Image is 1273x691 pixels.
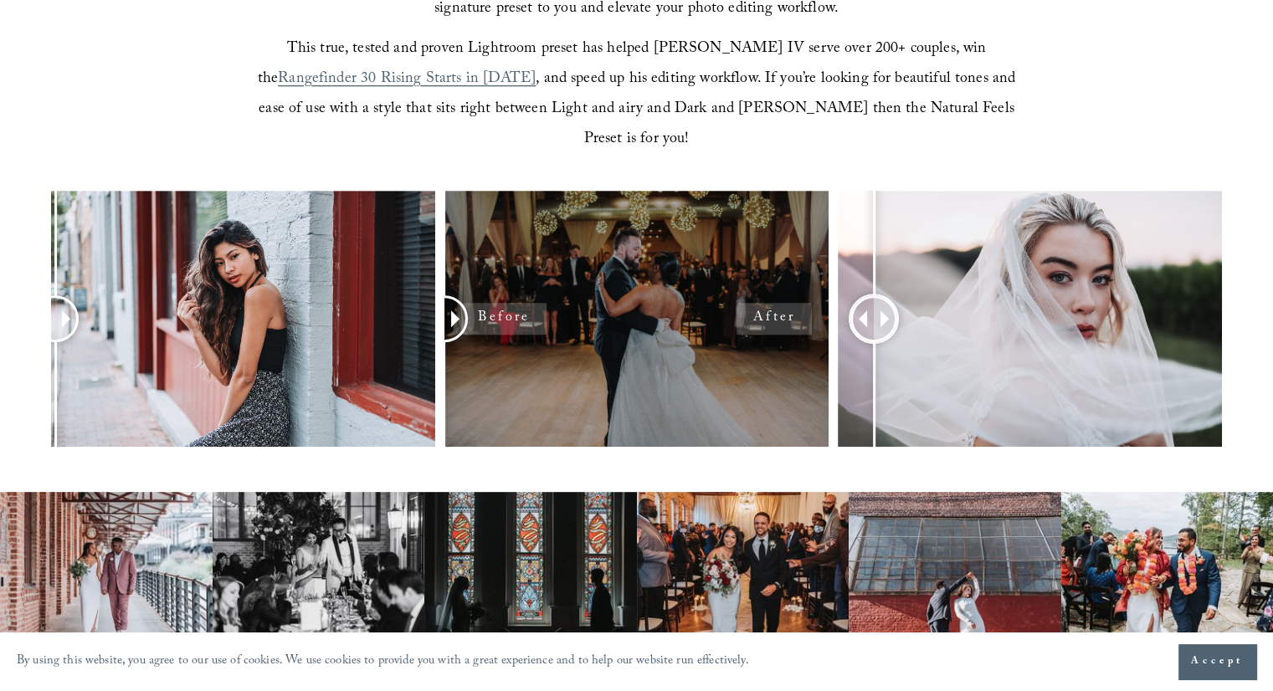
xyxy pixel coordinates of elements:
img: Raleigh wedding photographer couple dance [849,492,1061,652]
span: Accept [1191,653,1244,670]
img: Best Raleigh wedding venue reception toast [213,492,425,652]
p: By using this website, you agree to our use of cookies. We use cookies to provide you with a grea... [17,650,749,674]
a: Rangefinder 30 Rising Starts in [DATE] [278,67,536,93]
button: Accept [1178,644,1256,679]
span: This true, tested and proven Lightroom preset has helped [PERSON_NAME] IV serve over 200+ couples... [258,37,991,93]
img: Elegant bride and groom first look photography [424,492,637,652]
span: , and speed up his editing workflow. If you’re looking for beautiful tones and ease of use with a... [259,67,1019,153]
img: Rustic Raleigh wedding venue couple down the aisle [637,492,850,652]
